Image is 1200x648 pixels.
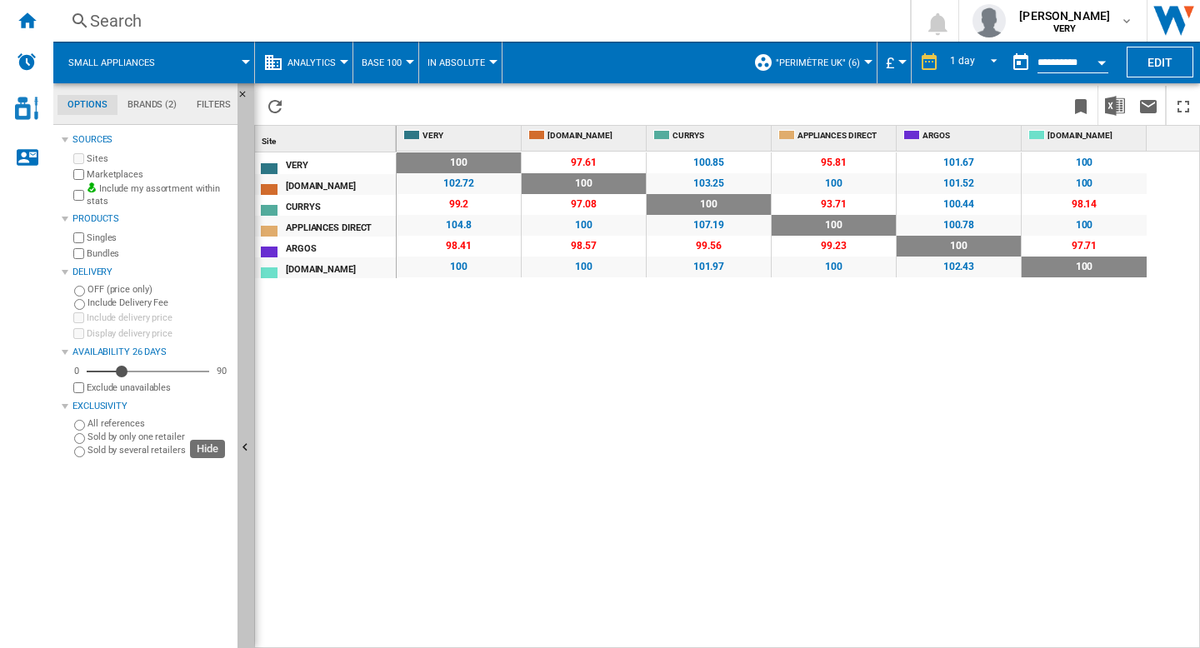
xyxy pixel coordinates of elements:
span: 100 [772,173,896,194]
span: 100.85 [647,152,771,173]
span: [DOMAIN_NAME] [1047,130,1143,136]
span: 100 [1022,215,1147,236]
input: Display delivery price [73,382,84,393]
div: 0 [70,365,83,377]
div: Sources [72,133,231,147]
span: 100 [897,236,1021,257]
span: 99.23 [772,236,896,257]
input: Singles [73,232,84,243]
button: In Absolute [427,42,493,83]
label: Include Delivery Fee [87,297,231,309]
div: Sort None [258,126,396,152]
div: CURRYS [286,197,395,214]
span: Small appliances [68,57,155,68]
span: Site [262,137,276,146]
img: cosmetic-logo.svg [15,97,38,120]
div: ARGOS [286,238,395,256]
span: Analytics [287,57,336,68]
span: [DOMAIN_NAME] [547,130,642,136]
img: mysite-bg-18x18.png [87,182,97,192]
span: 100 [772,257,896,277]
div: [DOMAIN_NAME] [1025,126,1147,147]
button: Maximize [1167,86,1200,125]
span: [PERSON_NAME] [1019,7,1110,24]
div: Analytics [263,42,344,83]
span: 100.78 [897,215,1021,236]
div: CURRYS [650,126,771,147]
button: Small appliances [68,42,172,83]
span: 97.08 [522,194,646,215]
md-tab-item: Brands (2) [117,95,187,115]
label: Include delivery price [87,312,231,324]
label: Exclude unavailables [87,381,231,394]
span: 101.97 [647,257,771,277]
span: 107.19 [647,215,771,236]
label: Sold by several retailers [87,444,231,456]
div: Exclusivity [72,400,231,413]
div: "perimètre UK" (6) [753,42,868,83]
div: 1 day [950,55,975,67]
span: 95.81 [772,152,896,173]
input: Bundles [73,248,84,259]
input: OFF (price only) [74,286,85,297]
div: 90 [212,365,231,377]
span: 99.2 [397,194,521,215]
button: Download in Excel [1098,86,1132,125]
button: md-calendar [1004,46,1037,79]
input: Include delivery price [73,312,84,323]
div: Delivery [72,266,231,279]
span: CURRYS [672,130,767,136]
input: All references [74,420,85,431]
span: 101.67 [897,152,1021,173]
md-tab-item: Options [57,95,117,115]
span: 101.52 [897,173,1021,194]
label: Include my assortment within stats [87,182,231,208]
label: Sites [87,152,231,165]
div: £ [886,42,902,83]
span: In Absolute [427,57,485,68]
span: 98.41 [397,236,521,257]
div: Search [90,9,867,32]
div: Small appliances [62,42,246,83]
input: Marketplaces [73,169,84,180]
div: VERY [286,155,395,172]
div: [DOMAIN_NAME] [286,176,395,193]
span: 100 [1022,173,1147,194]
button: Analytics [287,42,344,83]
span: 100.44 [897,194,1021,215]
md-menu: Currency [877,42,912,83]
md-slider: Availability [87,363,209,380]
span: Base 100 [362,57,402,68]
span: 100 [1022,257,1147,277]
div: Base 100 [362,42,410,83]
input: Sites [73,153,84,164]
span: £ [886,54,894,72]
md-tab-item: Filters [187,95,241,115]
button: Send this report by email [1132,86,1165,125]
span: 93.71 [772,194,896,215]
span: 103.25 [647,173,771,194]
input: Include my assortment within stats [73,185,84,206]
div: [DOMAIN_NAME] [525,126,646,147]
div: ARGOS [900,126,1021,147]
label: OFF (price only) [87,283,231,296]
b: VERY [1053,23,1077,34]
button: Open calendar [1087,45,1117,75]
span: 97.71 [1022,236,1147,257]
button: Reload [258,86,292,125]
label: Display delivery price [87,327,231,340]
span: 99.56 [647,236,771,257]
span: 100 [1022,152,1147,173]
span: 102.43 [897,257,1021,277]
span: 97.61 [522,152,646,173]
button: Hide [237,83,257,113]
div: [DOMAIN_NAME] [286,259,395,277]
label: Sold by only one retailer [87,431,231,443]
div: APPLIANCES DIRECT [286,217,395,235]
button: "perimètre UK" (6) [776,42,868,83]
img: excel-24x24.png [1105,96,1125,116]
input: Display delivery price [73,328,84,339]
span: ARGOS [922,130,1017,136]
span: 104.8 [397,215,521,236]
